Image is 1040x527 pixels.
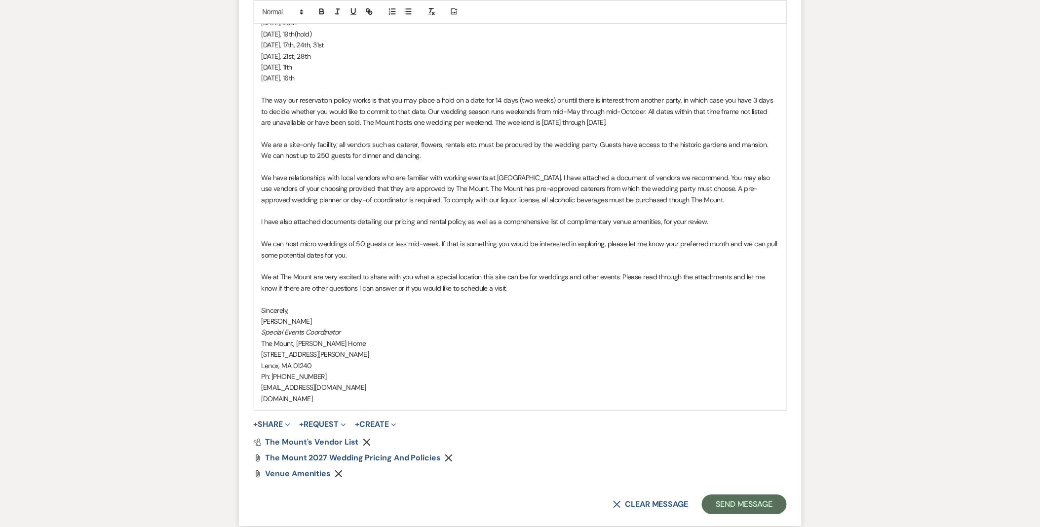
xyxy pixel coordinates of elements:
[355,420,396,428] button: Create
[355,420,359,428] span: +
[262,52,311,61] span: [DATE], 21st, 28th
[262,317,312,326] span: [PERSON_NAME]
[262,361,312,370] span: Lenox, MA 01240
[262,63,292,72] span: [DATE], 11th
[254,438,359,446] a: The Mount's Vendor List
[299,420,346,428] button: Request
[299,420,304,428] span: +
[262,239,779,259] span: We can host micro weddings of 50 guests or less mid-week. If that is something you would be inter...
[262,40,324,49] span: [DATE], 17th, 24th, 31st
[262,217,709,226] span: I have also attached documents detailing our pricing and rental policy, as well as a comprehensiv...
[254,420,291,428] button: Share
[262,96,775,127] span: The way our reservation policy works is that you may place a hold on a date for 14 days (two week...
[262,140,770,160] span: We are a site-only facility; all vendors such as caterer, flowers, rentals etc. must be procured ...
[266,452,441,463] span: The Mount 2027 Wedding Pricing and Policies
[254,420,258,428] span: +
[262,328,341,337] em: Special Events Coordinator
[262,394,313,403] span: [DOMAIN_NAME]
[262,74,295,82] span: [DATE], 16th
[262,372,327,381] span: Ph: [PHONE_NUMBER]
[262,30,312,38] span: [DATE], 19th(hold)
[262,272,767,292] span: We at The Mount are very excited to share with you what a special location this site can be for w...
[262,339,366,348] span: The Mount, [PERSON_NAME] Home
[266,468,331,479] span: Venue Amenities
[266,470,331,478] a: Venue Amenities
[266,454,441,462] a: The Mount 2027 Wedding Pricing and Policies
[613,500,688,508] button: Clear message
[702,494,786,514] button: Send Message
[262,350,369,359] span: [STREET_ADDRESS][PERSON_NAME]
[262,383,366,392] span: [EMAIL_ADDRESS][DOMAIN_NAME]
[262,306,289,315] span: Sincerely,
[266,437,359,447] span: The Mount's Vendor List
[262,173,772,204] span: We have relationships with local vendors who are familiar with working events at [GEOGRAPHIC_DATA...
